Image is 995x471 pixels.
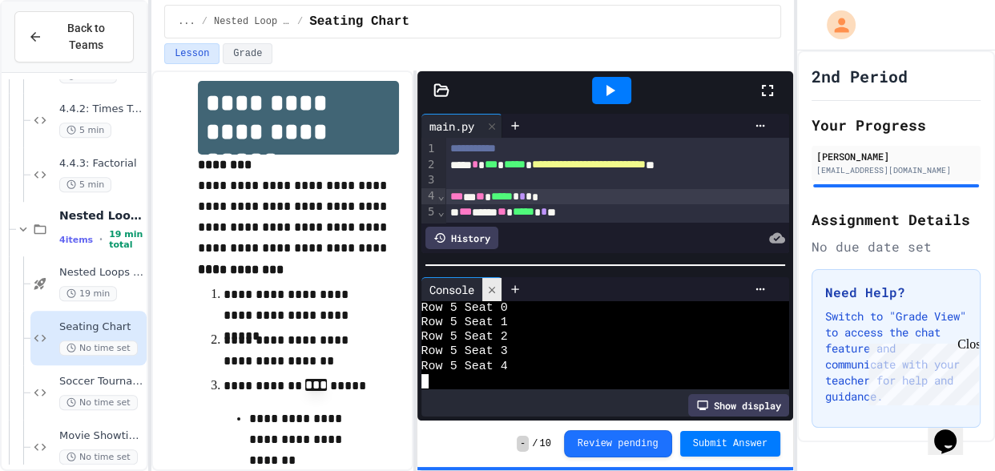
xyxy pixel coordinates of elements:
span: 10 [539,437,550,450]
span: Row 5 Seat 1 [421,316,508,330]
span: Nested Loop Practice [214,15,291,28]
div: 4 [421,188,437,204]
div: 2 [421,157,437,173]
span: Nested Loop Practice [59,208,143,223]
div: 5 [421,204,437,220]
span: Row 5 Seat 3 [421,344,508,359]
div: Console [421,281,482,298]
button: Submit Answer [680,431,781,457]
span: No time set [59,395,138,410]
span: • [99,233,103,246]
div: 3 [421,172,437,188]
span: Back to Teams [52,20,120,54]
div: main.py [421,118,482,135]
button: Back to Teams [14,11,134,62]
div: 6 [421,220,437,236]
span: 4 items [59,235,93,245]
span: / [532,437,538,450]
span: 19 min total [109,229,143,250]
div: 1 [421,141,437,157]
span: Seating Chart [59,320,143,334]
span: Row 5 Seat 0 [421,301,508,316]
span: 5 min [59,123,111,138]
h1: 2nd Period [812,65,908,87]
span: ... [178,15,195,28]
span: No time set [59,340,138,356]
span: No time set [59,449,138,465]
span: Submit Answer [693,437,768,450]
button: Review pending [564,430,672,457]
span: - [517,436,529,452]
iframe: chat widget [862,337,979,405]
div: My Account [810,6,860,43]
h2: Your Progress [812,114,981,136]
p: Switch to "Grade View" to access the chat feature and communicate with your teacher for help and ... [825,308,967,405]
span: 19 min [59,286,117,301]
div: [EMAIL_ADDRESS][DOMAIN_NAME] [816,164,976,176]
div: No due date set [812,237,981,256]
span: Fold line [437,189,445,202]
button: Lesson [164,43,220,64]
div: Console [421,277,502,301]
div: main.py [421,114,502,138]
span: 4.4.3: Factorial [59,157,143,171]
span: 4.4.2: Times Table [59,103,143,116]
h3: Need Help? [825,283,967,302]
span: Row 5 Seat 4 [421,360,508,374]
span: Soccer Tournament Schedule [59,375,143,388]
span: Nested Loops - Quiz [59,266,143,280]
div: History [425,227,498,249]
span: Row 5 Seat 2 [421,330,508,344]
span: / [297,15,303,28]
div: Chat with us now!Close [6,6,111,102]
span: / [202,15,207,28]
div: Show display [688,394,789,417]
span: Movie Showtimes Table [59,429,143,443]
div: [PERSON_NAME] [816,149,976,163]
span: Seating Chart [309,12,409,31]
span: 5 min [59,177,111,192]
iframe: chat widget [928,407,979,455]
button: Grade [223,43,272,64]
span: Fold line [437,205,445,218]
h2: Assignment Details [812,208,981,231]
